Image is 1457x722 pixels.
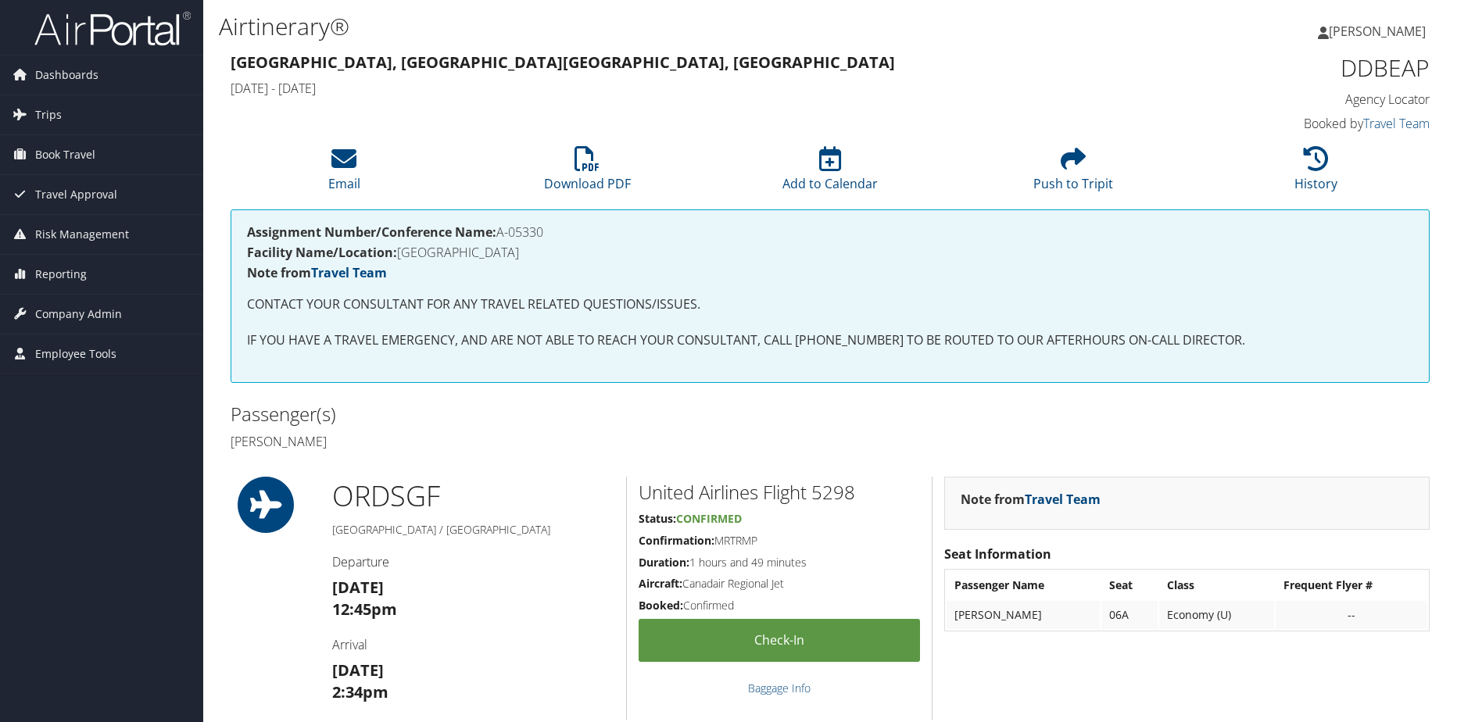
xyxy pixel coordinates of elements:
th: Seat [1101,571,1158,599]
span: Company Admin [35,295,122,334]
h4: Departure [332,553,614,570]
h4: Agency Locator [1147,91,1430,108]
strong: Aircraft: [639,576,682,591]
p: IF YOU HAVE A TRAVEL EMERGENCY, AND ARE NOT ABLE TO REACH YOUR CONSULTANT, CALL [PHONE_NUMBER] TO... [247,331,1413,351]
h4: Arrival [332,636,614,653]
a: Baggage Info [748,681,811,695]
span: Employee Tools [35,334,116,374]
span: Reporting [35,255,87,294]
span: Risk Management [35,215,129,254]
a: Push to Tripit [1033,155,1113,192]
h5: Canadair Regional Jet [639,576,920,592]
h1: ORD SGF [332,477,614,516]
strong: Duration: [639,555,689,570]
strong: [DATE] [332,659,384,681]
h4: [DATE] - [DATE] [231,80,1124,97]
th: Frequent Flyer # [1276,571,1427,599]
td: 06A [1101,601,1158,629]
td: Economy (U) [1159,601,1274,629]
span: Dashboards [35,55,98,95]
a: [PERSON_NAME] [1318,8,1441,55]
a: Download PDF [544,155,631,192]
th: Class [1159,571,1274,599]
a: Email [328,155,360,192]
strong: 12:45pm [332,599,397,620]
strong: 2:34pm [332,681,388,702]
span: Trips [35,95,62,134]
strong: Facility Name/Location: [247,244,397,261]
h1: Airtinerary® [219,10,1034,43]
a: Check-in [639,619,920,662]
strong: Seat Information [944,545,1051,563]
span: Book Travel [35,135,95,174]
strong: Note from [961,491,1101,508]
a: Travel Team [1025,491,1101,508]
h4: A-05330 [247,226,1413,238]
a: Add to Calendar [782,155,878,192]
h5: [GEOGRAPHIC_DATA] / [GEOGRAPHIC_DATA] [332,522,614,538]
strong: [GEOGRAPHIC_DATA], [GEOGRAPHIC_DATA] [GEOGRAPHIC_DATA], [GEOGRAPHIC_DATA] [231,52,895,73]
div: -- [1283,608,1419,622]
a: Travel Team [1363,115,1430,132]
p: CONTACT YOUR CONSULTANT FOR ANY TRAVEL RELATED QUESTIONS/ISSUES. [247,295,1413,315]
h2: United Airlines Flight 5298 [639,479,920,506]
h4: Booked by [1147,115,1430,132]
h4: [PERSON_NAME] [231,433,818,450]
h5: 1 hours and 49 minutes [639,555,920,570]
span: Travel Approval [35,175,117,214]
h2: Passenger(s) [231,401,818,427]
strong: Confirmation: [639,533,714,548]
span: Confirmed [676,511,742,526]
a: Travel Team [311,264,387,281]
th: Passenger Name [947,571,1099,599]
h5: MRTRMP [639,533,920,549]
h5: Confirmed [639,598,920,613]
strong: Note from [247,264,387,281]
a: History [1294,155,1337,192]
span: [PERSON_NAME] [1329,23,1426,40]
img: airportal-logo.png [34,10,191,47]
strong: Status: [639,511,676,526]
h4: [GEOGRAPHIC_DATA] [247,246,1413,259]
h1: DDBEAP [1147,52,1430,84]
strong: [DATE] [332,577,384,598]
td: [PERSON_NAME] [947,601,1099,629]
strong: Booked: [639,598,683,613]
strong: Assignment Number/Conference Name: [247,223,496,241]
